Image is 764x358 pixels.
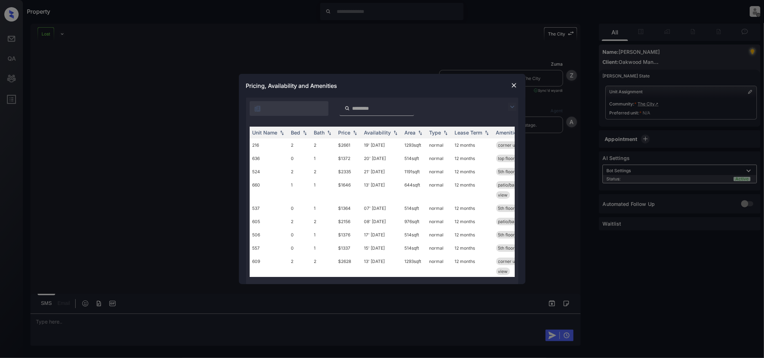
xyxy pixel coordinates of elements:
span: patio/balcony [498,182,526,188]
td: 07' [DATE] [361,202,402,215]
td: 514 sqft [402,228,427,241]
td: $2156 [336,215,361,228]
td: 537 [250,202,288,215]
td: 17' [DATE] [361,228,402,241]
img: sorting [442,130,449,135]
td: normal [427,138,452,152]
td: $1364 [336,202,361,215]
td: $1337 [336,241,361,255]
td: 1 [288,178,311,202]
img: sorting [326,130,333,135]
td: 12 months [452,215,493,228]
td: 0 [288,202,311,215]
td: 08' [DATE] [361,215,402,228]
span: top floor [498,156,515,161]
td: 1 [311,152,336,165]
div: Bed [291,129,301,136]
td: 1293 sqft [402,255,427,278]
span: view [498,192,508,198]
div: Type [429,129,441,136]
span: 5th floor [498,245,515,251]
td: 0 [288,152,311,165]
td: 0 [288,241,311,255]
td: normal [427,241,452,255]
td: 13' [DATE] [361,255,402,278]
td: 12 months [452,241,493,255]
td: 21' [DATE] [361,165,402,178]
td: 557 [250,241,288,255]
div: Amenities [496,129,520,136]
span: corner unit [498,142,520,148]
td: 2 [311,215,336,228]
img: sorting [278,130,285,135]
span: view [498,269,508,274]
td: normal [427,178,452,202]
td: 644 sqft [402,178,427,202]
td: 1 [311,228,336,241]
td: normal [427,228,452,241]
td: 1 [311,178,336,202]
td: 2 [288,138,311,152]
td: $2661 [336,138,361,152]
td: 506 [250,228,288,241]
div: Price [338,129,351,136]
td: normal [427,215,452,228]
td: 976 sqft [402,215,427,228]
td: 2 [311,255,336,278]
td: 216 [250,138,288,152]
td: normal [427,202,452,215]
td: 524 [250,165,288,178]
td: 13' [DATE] [361,178,402,202]
td: 12 months [452,255,493,278]
td: $2628 [336,255,361,278]
td: 12 months [452,228,493,241]
img: icon-zuma [254,105,261,112]
span: corner unit [498,259,520,264]
img: close [510,82,518,89]
img: icon-zuma [345,105,350,112]
td: 2 [288,165,311,178]
td: 1 [311,202,336,215]
td: 2 [311,165,336,178]
span: patio/balcony [498,219,526,224]
td: 2 [311,138,336,152]
td: 514 sqft [402,241,427,255]
td: 1293 sqft [402,138,427,152]
span: 5th floor [498,206,515,211]
div: Unit Name [253,129,278,136]
td: normal [427,255,452,278]
td: 20' [DATE] [361,152,402,165]
div: Availability [364,129,391,136]
td: $1372 [336,152,361,165]
td: 636 [250,152,288,165]
img: sorting [483,130,490,135]
td: 19' [DATE] [361,138,402,152]
td: 12 months [452,138,493,152]
div: Bath [314,129,325,136]
div: Pricing, Availability and Amenities [239,74,525,98]
td: 15' [DATE] [361,241,402,255]
td: 0 [288,228,311,241]
td: 2 [288,215,311,228]
td: 12 months [452,202,493,215]
td: 1191 sqft [402,165,427,178]
td: $2335 [336,165,361,178]
td: 605 [250,215,288,228]
img: icon-zuma [508,103,516,111]
td: 514 sqft [402,202,427,215]
div: Lease Term [455,129,482,136]
td: 12 months [452,178,493,202]
td: normal [427,152,452,165]
div: Area [405,129,416,136]
td: 1 [311,241,336,255]
td: 12 months [452,165,493,178]
img: sorting [301,130,308,135]
td: 514 sqft [402,152,427,165]
td: 12 months [452,152,493,165]
td: 609 [250,255,288,278]
img: sorting [417,130,424,135]
span: 5th floor [498,232,515,237]
td: 660 [250,178,288,202]
img: sorting [392,130,399,135]
img: sorting [351,130,359,135]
